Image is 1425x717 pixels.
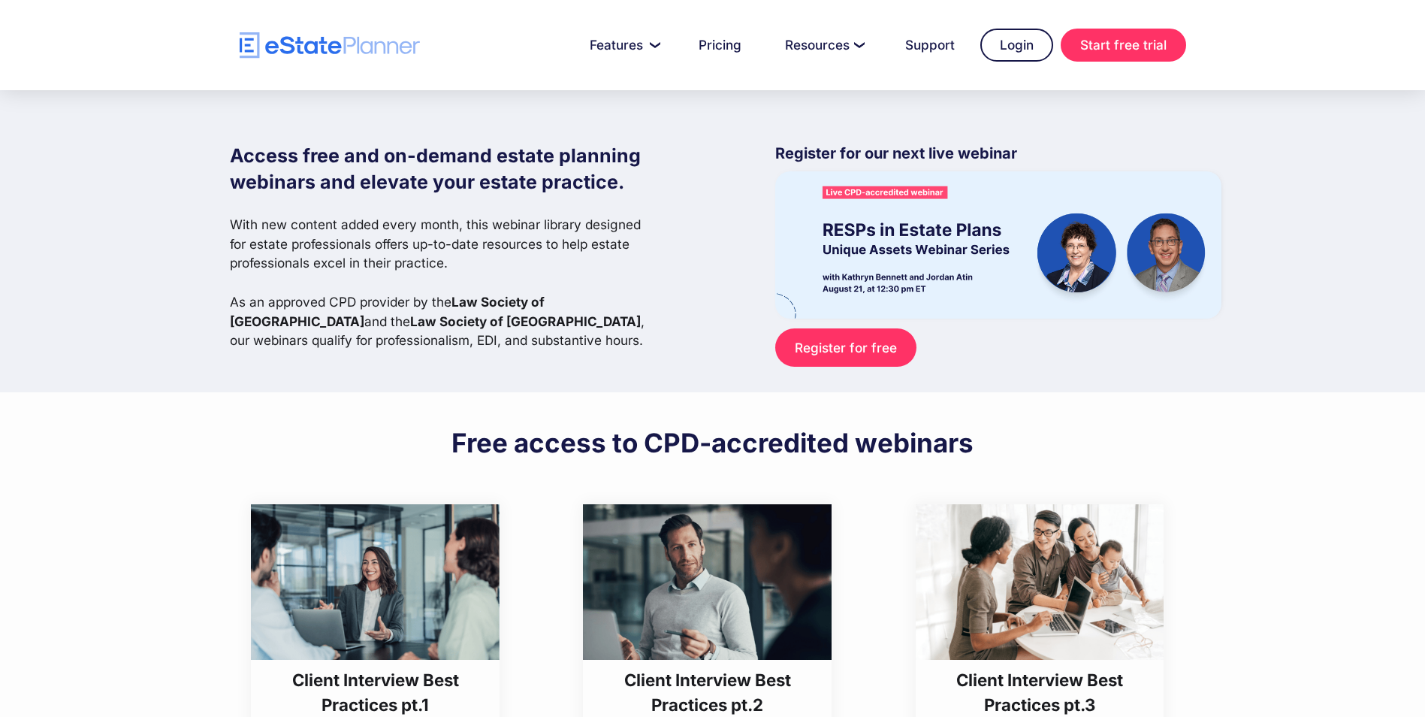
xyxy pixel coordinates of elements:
[775,171,1221,318] img: eState Academy webinar
[230,294,545,329] strong: Law Society of [GEOGRAPHIC_DATA]
[767,30,880,60] a: Resources
[681,30,759,60] a: Pricing
[230,215,657,350] p: With new content added every month, this webinar library designed for estate professionals offers...
[572,30,673,60] a: Features
[775,328,916,367] a: Register for free
[410,313,641,329] strong: Law Society of [GEOGRAPHIC_DATA]
[230,143,657,195] h1: Access free and on-demand estate planning webinars and elevate your estate practice.
[240,32,420,59] a: home
[451,426,974,459] h2: Free access to CPD-accredited webinars
[980,29,1053,62] a: Login
[887,30,973,60] a: Support
[1061,29,1186,62] a: Start free trial
[775,143,1221,171] p: Register for our next live webinar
